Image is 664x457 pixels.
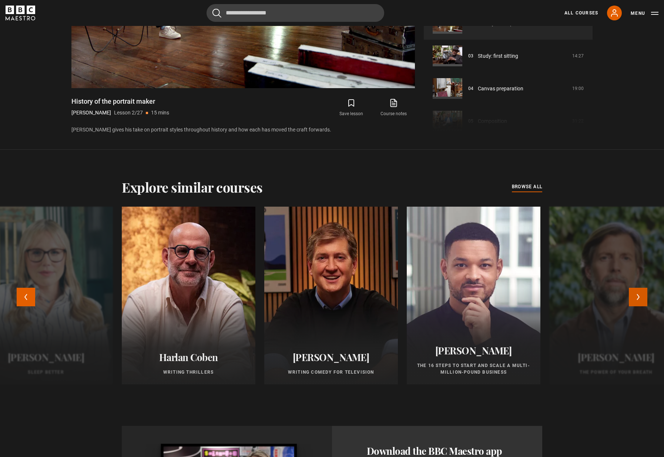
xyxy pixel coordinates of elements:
svg: BBC Maestro [6,6,35,20]
h1: History of the portrait maker [71,97,169,106]
a: Harlan Coben Writing Thrillers [122,207,255,384]
p: [PERSON_NAME] gives his take on portrait styles throughout history and how each has moved the cra... [71,126,415,134]
span: browse all [512,183,542,190]
input: Search [207,4,384,22]
h2: Harlan Coben [131,351,247,363]
h2: [PERSON_NAME] [416,345,531,356]
h2: [PERSON_NAME] [273,351,389,363]
a: Study: first sitting [478,52,518,60]
a: [PERSON_NAME] The 16 Steps to Start and Scale a Multi-Million-Pound Business [407,207,540,384]
h2: Explore similar courses [122,179,263,195]
p: [PERSON_NAME] [71,109,111,117]
a: All Courses [564,10,598,16]
p: The 16 Steps to Start and Scale a Multi-Million-Pound Business [416,362,531,376]
a: Canvas preparation [478,85,523,93]
button: Toggle navigation [631,10,658,17]
a: Course notes [373,97,415,119]
a: History of the portrait maker [478,20,543,27]
p: Writing Comedy for Television [273,369,389,376]
p: 15 mins [151,109,169,117]
button: Submit the search query [212,9,221,18]
a: browse all [512,183,542,191]
button: Save lesson [330,97,372,119]
p: Writing Thrillers [131,369,247,376]
a: [PERSON_NAME] Writing Comedy for Television [264,207,398,384]
p: Lesson 2/27 [114,109,143,117]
